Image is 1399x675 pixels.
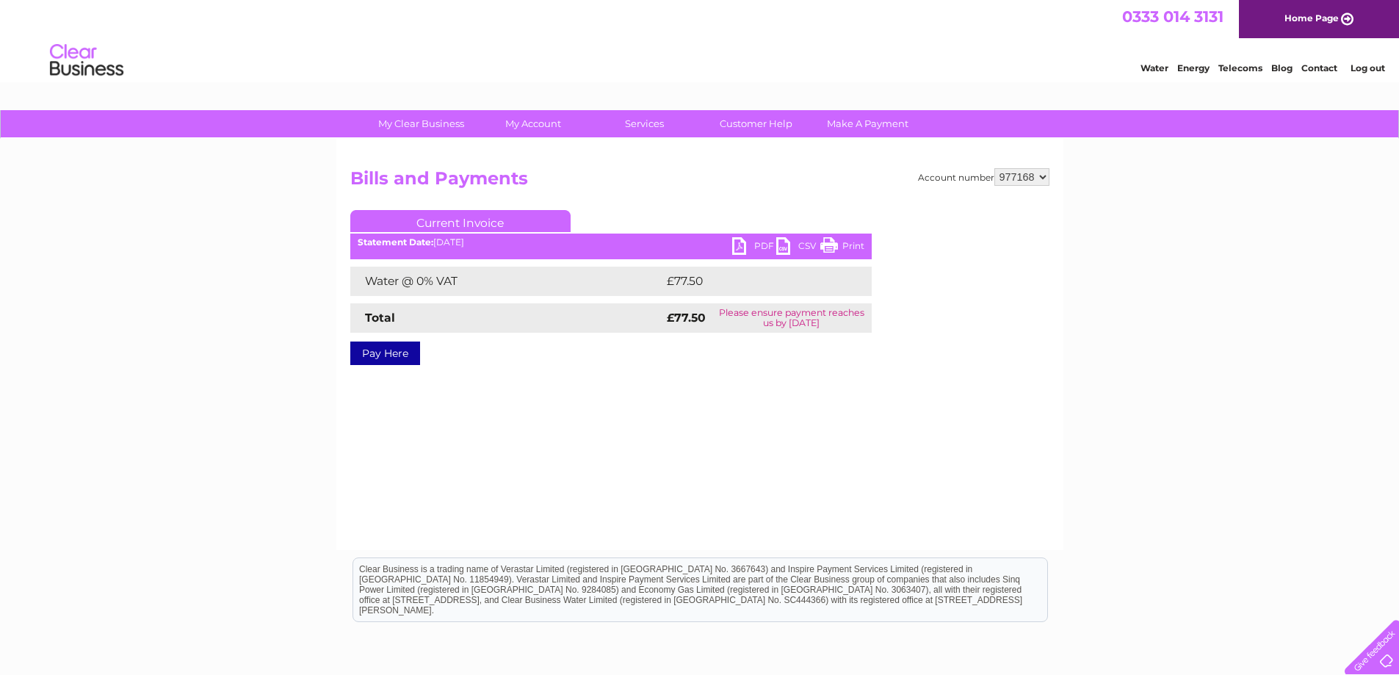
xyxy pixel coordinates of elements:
img: logo.png [49,38,124,83]
div: [DATE] [350,237,872,248]
a: Customer Help [695,110,817,137]
strong: £77.50 [667,311,706,325]
a: Services [584,110,705,137]
td: Please ensure payment reaches us by [DATE] [712,303,872,333]
a: CSV [776,237,820,259]
a: Telecoms [1218,62,1262,73]
a: Log out [1351,62,1385,73]
a: Make A Payment [807,110,928,137]
a: Blog [1271,62,1293,73]
a: 0333 014 3131 [1122,7,1223,26]
a: Print [820,237,864,259]
b: Statement Date: [358,237,433,248]
h2: Bills and Payments [350,168,1049,196]
a: Contact [1301,62,1337,73]
td: £77.50 [663,267,842,296]
a: PDF [732,237,776,259]
a: Water [1140,62,1168,73]
td: Water @ 0% VAT [350,267,663,296]
strong: Total [365,311,395,325]
div: Account number [918,168,1049,186]
a: My Clear Business [361,110,482,137]
a: Current Invoice [350,210,571,232]
a: My Account [472,110,593,137]
a: Energy [1177,62,1210,73]
a: Pay Here [350,342,420,365]
div: Clear Business is a trading name of Verastar Limited (registered in [GEOGRAPHIC_DATA] No. 3667643... [353,8,1047,71]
